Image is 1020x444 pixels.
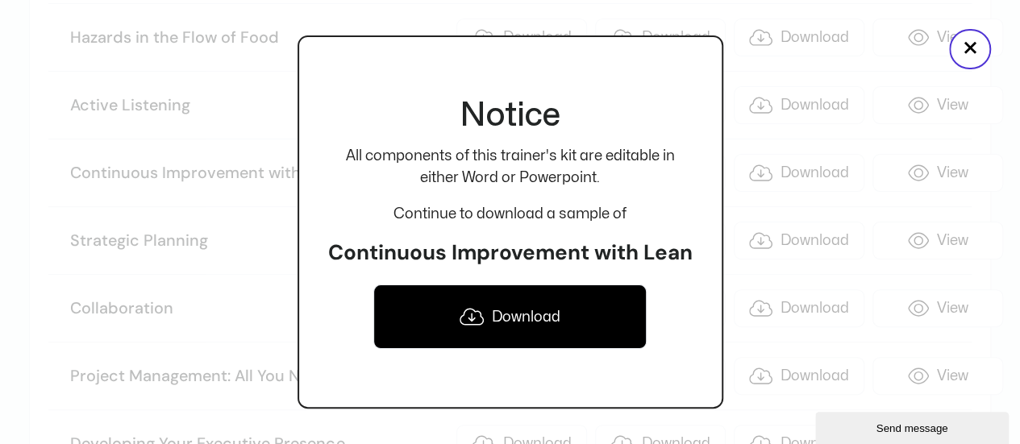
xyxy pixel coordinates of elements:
p: All components of this trainer's kit are editable in either Word or Powerpoint. [328,145,693,189]
button: Close popup [949,29,991,69]
a: Download [373,284,647,349]
p: Continue to download a sample of [328,203,693,225]
h2: Notice [328,95,693,137]
h3: Continuous Improvement with Lean [328,239,693,267]
iframe: chat widget [815,409,1012,444]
